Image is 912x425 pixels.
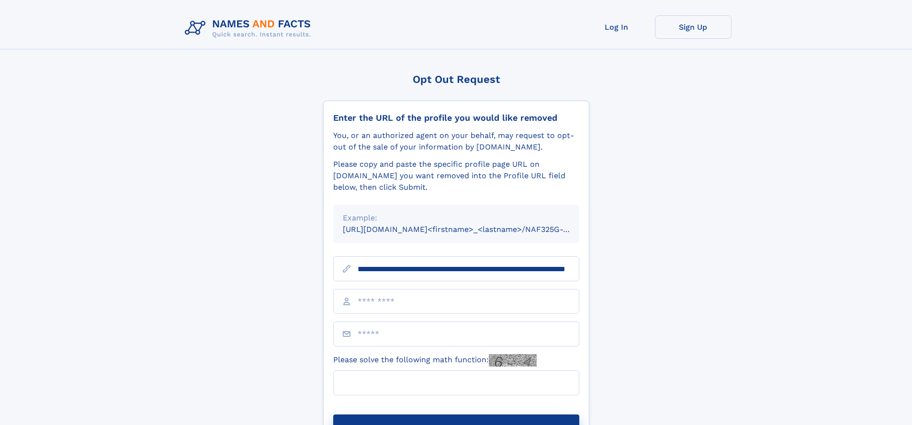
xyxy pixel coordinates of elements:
a: Sign Up [655,15,732,39]
small: [URL][DOMAIN_NAME]<firstname>_<lastname>/NAF325G-xxxxxxxx [343,225,597,234]
label: Please solve the following math function: [333,354,537,367]
div: Please copy and paste the specific profile page URL on [DOMAIN_NAME] you want removed into the Pr... [333,159,579,193]
div: You, or an authorized agent on your behalf, may request to opt-out of the sale of your informatio... [333,130,579,153]
div: Example: [343,212,570,224]
div: Opt Out Request [323,73,589,85]
a: Log In [578,15,655,39]
div: Enter the URL of the profile you would like removed [333,113,579,123]
img: Logo Names and Facts [181,15,319,41]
